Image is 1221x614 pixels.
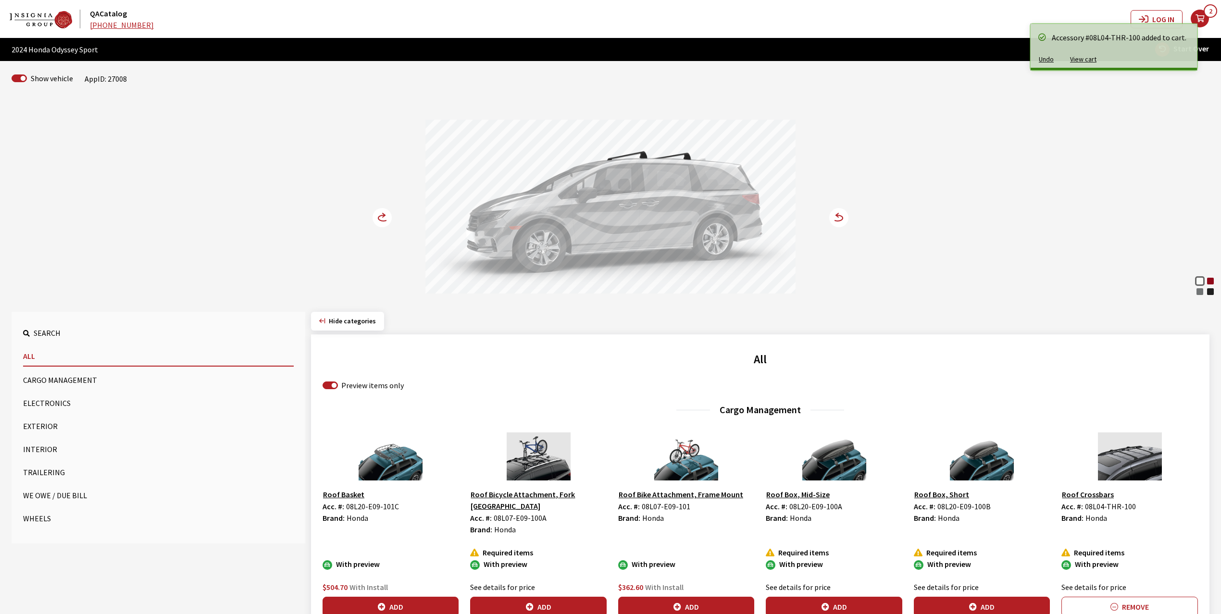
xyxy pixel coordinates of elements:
button: Roof Bicycle Attachment, Fork [GEOGRAPHIC_DATA] [470,488,606,512]
img: Image for Roof Crossbars [1061,432,1197,480]
button: Roof Box, Mid-Size [766,488,830,501]
label: Brand: [1061,512,1084,524]
img: Image for Roof Bicycle Attachment, Fork Mount [470,432,606,480]
span: Honda [642,513,664,523]
label: See details for price [1061,581,1126,593]
div: With preview [1061,558,1197,570]
button: Interior [23,440,294,459]
span: With Install [645,582,684,592]
button: We Owe / Due Bill [23,486,294,505]
span: 2024 Honda Odyssey Sport [12,44,98,55]
div: With preview [914,558,1050,570]
button: Roof Crossbars [1061,488,1114,501]
div: Radiant Red Metallic [1206,276,1215,286]
span: Search [34,328,61,338]
button: Trailering [23,463,294,482]
span: $504.70 [323,582,348,592]
button: Roof Basket [323,488,365,501]
img: Image for Roof Bike Attachment, Frame Mount [618,432,754,480]
label: See details for price [914,581,979,593]
label: Acc. #: [1061,501,1083,512]
a: QACatalog logo [10,10,88,28]
label: Brand: [470,524,492,535]
label: Brand: [914,512,936,524]
div: With preview [470,558,606,570]
span: Honda [1085,513,1107,523]
div: Required items [914,547,1050,558]
label: Acc. #: [914,501,935,512]
div: Sonic Gray Pearl [1195,287,1205,296]
label: See details for price [470,581,535,593]
span: $362.60 [618,582,643,592]
span: Honda [494,525,516,534]
label: Acc. #: [618,501,640,512]
span: Honda [347,513,368,523]
span: 08L07-E09-100A [494,513,547,523]
span: Click to hide category section. [329,317,376,325]
button: Roof Box, Short [914,488,970,501]
a: [PHONE_NUMBER] [90,20,154,30]
img: Dashboard [10,11,72,28]
button: View cart [1062,51,1105,68]
button: Roof Bike Attachment, Frame Mount [618,488,744,501]
div: Crystal Black Pearl [1206,287,1215,296]
div: Platinum White Pearl [1195,276,1205,286]
h2: All [323,351,1198,368]
button: Exterior [23,417,294,436]
button: All [23,346,294,367]
span: 08L07-E09-101 [642,502,690,511]
button: Electronics [23,393,294,413]
label: Acc. #: [766,501,787,512]
label: Brand: [766,512,788,524]
div: AppID: 27008 [85,73,127,85]
button: your cart [1190,2,1221,36]
span: Honda [790,513,811,523]
div: With preview [323,558,459,570]
label: Show vehicle [31,73,73,84]
img: Image for Roof Basket [323,432,459,480]
label: Acc. #: [323,501,344,512]
div: With preview [766,558,902,570]
div: Required items [1061,547,1197,558]
img: Image for Roof Box, Mid-Size [766,432,902,480]
span: With Install [349,582,388,592]
span: 08L04-THR-100 [1085,502,1136,511]
button: Hide categories [311,312,384,331]
span: Honda [938,513,959,523]
button: Undo [1031,51,1062,68]
button: Wheels [23,509,294,528]
span: 08L20-E09-100A [789,502,842,511]
div: Required items [766,547,902,558]
h3: Cargo Management [323,403,1198,417]
label: Acc. #: [470,512,492,524]
label: Brand: [323,512,345,524]
div: Accessory #08L04-THR-100 added to cart. [1052,32,1187,43]
div: Required items [470,547,606,558]
button: Log In [1131,10,1183,28]
span: item count [1204,4,1217,18]
label: See details for price [766,581,831,593]
button: Cargo Management [23,370,294,390]
label: Brand: [618,512,640,524]
img: Image for Roof Box, Short [914,432,1050,480]
a: QACatalog [90,9,127,18]
label: Preview items only [341,380,404,391]
div: With preview [618,558,754,570]
span: 08L20-E09-101C [346,502,399,511]
span: 08L20-E09-100B [937,502,991,511]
